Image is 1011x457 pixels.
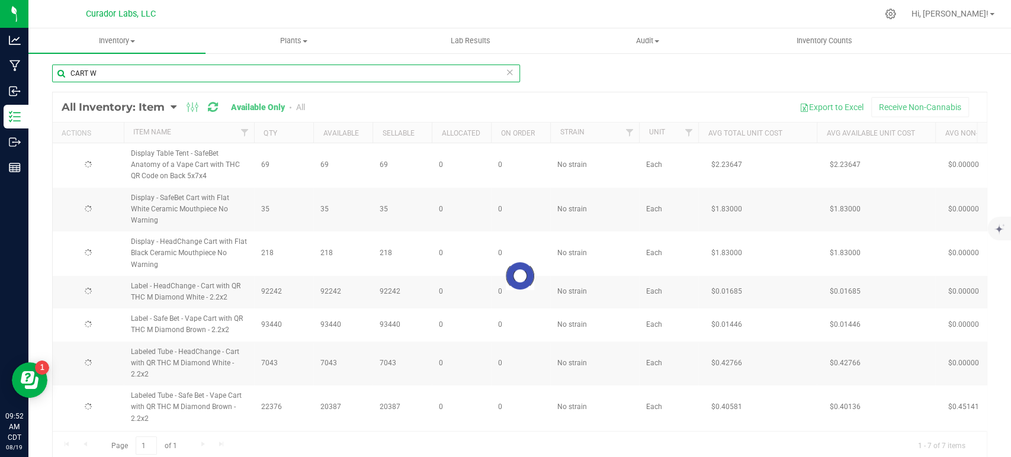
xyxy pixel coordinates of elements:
[86,9,156,19] span: Curador Labs, LLC
[435,36,506,46] span: Lab Results
[9,162,21,173] inline-svg: Reports
[5,443,23,452] p: 08/19
[883,8,898,20] div: Manage settings
[9,34,21,46] inline-svg: Analytics
[9,85,21,97] inline-svg: Inbound
[9,136,21,148] inline-svg: Outbound
[560,36,736,46] span: Audit
[736,28,913,53] a: Inventory Counts
[28,36,206,46] span: Inventory
[9,60,21,72] inline-svg: Manufacturing
[28,28,206,53] a: Inventory
[52,65,520,82] input: Search Item Name, Retail Display Name, SKU, Part Number...
[206,36,382,46] span: Plants
[35,361,49,375] iframe: Resource center unread badge
[382,28,559,53] a: Lab Results
[559,28,736,53] a: Audit
[12,362,47,398] iframe: Resource center
[781,36,868,46] span: Inventory Counts
[506,65,514,80] span: Clear
[5,411,23,443] p: 09:52 AM CDT
[911,9,988,18] span: Hi, [PERSON_NAME]!
[9,111,21,123] inline-svg: Inventory
[206,28,383,53] a: Plants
